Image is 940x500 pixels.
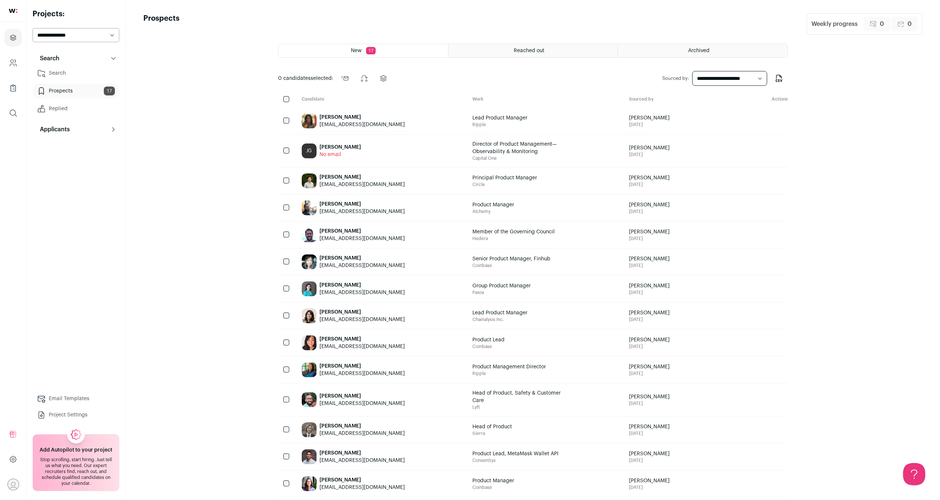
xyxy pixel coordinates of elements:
[629,430,670,436] span: [DATE]
[319,430,405,437] div: [EMAIL_ADDRESS][DOMAIN_NAME]
[302,422,317,437] img: fce5e95294ea26906cb889bbd1931e641dbb7d27ed25acc865c2852a9a4f313a
[472,201,514,209] span: Product Manager
[33,408,119,422] a: Project Settings
[319,370,405,377] div: [EMAIL_ADDRESS][DOMAIN_NAME]
[472,389,561,404] span: Head of Product, Safety & Customer Care
[319,262,405,269] div: [EMAIL_ADDRESS][DOMAIN_NAME]
[319,289,405,296] div: [EMAIL_ADDRESS][DOMAIN_NAME]
[319,422,405,430] div: [PERSON_NAME]
[104,87,115,95] span: 17
[319,362,405,370] div: [PERSON_NAME]
[472,477,514,484] span: Product Manager
[629,282,670,290] span: [PERSON_NAME]
[302,200,317,215] img: 70f50709fa9c02c9d307e0541b2bc42929e130c75dd54f3d7bdffc7aee3aec22
[472,255,550,263] span: Senior Product Manager, Finhub
[319,281,405,289] div: [PERSON_NAME]
[629,477,670,484] span: [PERSON_NAME]
[466,96,623,103] div: Work
[662,75,689,81] label: Sourced by:
[629,114,670,122] span: [PERSON_NAME]
[472,344,505,349] span: Coinbase
[319,449,405,457] div: [PERSON_NAME]
[319,173,405,181] div: [PERSON_NAME]
[623,96,732,103] div: Sourced by
[618,44,787,57] a: Archived
[319,316,405,323] div: [EMAIL_ADDRESS][DOMAIN_NAME]
[472,263,550,268] span: Coinbase
[33,434,119,491] a: Add Autopilot to your project Stop scrolling, start hiring. Just tell us what you need. Our exper...
[472,404,561,410] span: Lyft
[33,391,119,406] a: Email Templates
[472,371,546,376] span: Ripple
[472,209,514,214] span: Alchemy
[33,9,119,19] h2: Projects:
[629,423,670,430] span: [PERSON_NAME]
[472,457,558,463] span: ConsenSys
[629,344,670,349] span: [DATE]
[35,125,70,134] p: Applicants
[319,308,405,316] div: [PERSON_NAME]
[366,47,376,54] span: 17
[472,282,531,290] span: Group Product Manager
[319,227,405,235] div: [PERSON_NAME]
[629,336,670,344] span: [PERSON_NAME]
[629,182,670,187] span: [DATE]
[278,76,311,81] span: 0 candidates
[302,392,317,407] img: d10f6443dcf80dbcd8a4a6598c479f3fdcf20d5ba95686cde6d81b3664c144cc
[472,174,537,182] span: Principal Product Manager
[629,401,670,406] span: [DATE]
[9,9,17,13] img: wellfound-shorthand-0d5821cbd27db2630d0214b213865d53afaa358527fdda9d0ea32b1df1b89c2c.svg
[629,290,670,295] span: [DATE]
[629,393,670,401] span: [PERSON_NAME]
[351,48,362,53] span: New
[319,151,361,158] div: No email
[472,336,505,344] span: Product Lead
[33,51,119,66] button: Search
[472,182,537,187] span: Circle
[319,343,405,350] div: [EMAIL_ADDRESS][DOMAIN_NAME]
[4,54,22,72] a: Company and ATS Settings
[319,114,405,121] div: [PERSON_NAME]
[514,48,544,53] span: Reached out
[33,101,119,116] a: Replied
[296,96,467,103] div: Candidate
[629,484,670,490] span: [DATE]
[302,281,317,296] img: d7511e5163e648ec68fae85d370eb04fd0427d9ede1ccef9be57f6d0569edc0b
[629,236,670,241] span: [DATE]
[629,122,670,128] span: [DATE]
[302,449,317,464] img: e7f269ab97d75311c105e7b782f577841a39372ad520424cfccdf928b057b5f2
[302,254,317,269] img: 50a8b1eb32300d32c59ab44e0028faacaf22356fd90bb7785c7c3fe15bf9e7dd
[472,155,561,161] span: Capital One
[319,235,405,242] div: [EMAIL_ADDRESS][DOMAIN_NAME]
[770,70,788,87] button: Export to CSV
[302,308,317,323] img: a471279b444d6816cde896223267e3c4cfd934a6b496af23f4b5583ce52e3414
[472,423,512,430] span: Head of Product
[629,255,670,263] span: [PERSON_NAME]
[302,143,317,158] div: JG
[629,152,670,158] span: [DATE]
[629,457,670,463] span: [DATE]
[629,144,670,152] span: [PERSON_NAME]
[40,446,112,454] h2: Add Autopilot to your project
[629,209,670,214] span: [DATE]
[319,181,405,188] div: [EMAIL_ADDRESS][DOMAIN_NAME]
[472,309,527,317] span: Lead Product Manager
[629,309,670,317] span: [PERSON_NAME]
[472,114,527,122] span: Lead Product Manager
[472,484,514,490] span: Coinbase
[302,227,317,242] img: 0972ea75e0ca5ace0b3b30e48cfedc457d16b9f79c3ddc742590144acf8566cc
[319,254,405,262] div: [PERSON_NAME]
[472,228,555,236] span: Member of the Governing Council
[688,48,710,53] span: Archived
[472,430,512,436] span: Sierra
[903,463,925,485] iframe: Help Scout Beacon - Open
[472,317,527,322] span: Chainalysis Inc.
[4,29,22,47] a: Projects
[629,363,670,371] span: [PERSON_NAME]
[319,121,405,128] div: [EMAIL_ADDRESS][DOMAIN_NAME]
[4,79,22,97] a: Company Lists
[629,174,670,182] span: [PERSON_NAME]
[629,201,670,209] span: [PERSON_NAME]
[302,335,317,350] img: f0e3c606e2aca18fe2a29b086090b8fa498e6a7bdfa630cd3eae6e2200706e1e
[319,392,405,400] div: [PERSON_NAME]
